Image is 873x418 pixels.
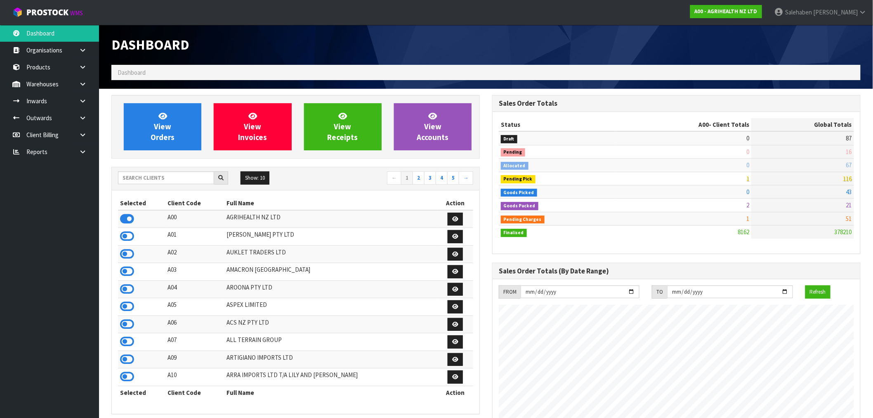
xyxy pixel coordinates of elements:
[224,368,437,386] td: ARRA IMPORTS LTD T/A LILY AND [PERSON_NAME]
[165,210,224,228] td: A00
[118,197,165,210] th: Selected
[165,333,224,351] td: A07
[214,103,291,150] a: ViewInvoices
[224,280,437,298] td: AROONA PTY LTD
[70,9,83,17] small: WMS
[417,111,448,142] span: View Accounts
[746,161,749,169] span: 0
[751,118,854,131] th: Global Totals
[165,316,224,333] td: A06
[501,189,537,197] span: Goods Picked
[746,148,749,156] span: 0
[501,216,545,224] span: Pending Charges
[846,134,852,142] span: 87
[805,285,831,299] button: Refresh
[224,210,437,228] td: AGRIHEALTH NZ LTD
[241,171,269,185] button: Show: 10
[413,171,425,185] a: 2
[437,386,473,399] th: Action
[165,351,224,368] td: A09
[499,267,854,275] h3: Sales Order Totals (By Date Range)
[846,148,852,156] span: 16
[501,148,525,157] span: Pending
[846,161,852,169] span: 67
[652,285,667,299] div: TO
[124,103,201,150] a: ViewOrders
[387,171,401,185] a: ←
[111,36,189,53] span: Dashboard
[695,8,757,15] strong: A00 - AGRIHEALTH NZ LTD
[238,111,267,142] span: View Invoices
[165,280,224,298] td: A04
[813,8,858,16] span: [PERSON_NAME]
[224,245,437,263] td: AUKLET TRADERS LTD
[26,7,68,18] span: ProStock
[401,171,413,185] a: 1
[459,171,473,185] a: →
[746,215,749,223] span: 1
[501,229,527,237] span: Finalised
[436,171,448,185] a: 4
[746,201,749,209] span: 2
[224,298,437,316] td: ASPEX LIMITED
[394,103,472,150] a: ViewAccounts
[224,263,437,281] td: AMACRON [GEOGRAPHIC_DATA]
[501,175,536,183] span: Pending Pick
[118,171,214,184] input: Search clients
[224,197,437,210] th: Full Name
[698,121,709,128] span: A00
[165,228,224,246] td: A01
[151,111,175,142] span: View Orders
[499,118,616,131] th: Status
[224,228,437,246] td: [PERSON_NAME] PTY LTD
[118,69,146,76] span: Dashboard
[738,228,749,236] span: 8162
[165,197,224,210] th: Client Code
[165,263,224,281] td: A03
[224,386,437,399] th: Full Name
[499,285,521,299] div: FROM
[224,316,437,333] td: ACS NZ PTY LTD
[165,298,224,316] td: A05
[746,188,749,196] span: 0
[224,351,437,368] td: ARTIGIANO IMPORTS LTD
[165,245,224,263] td: A02
[165,368,224,386] td: A10
[437,197,473,210] th: Action
[690,5,762,18] a: A00 - AGRIHEALTH NZ LTD
[785,8,812,16] span: Salehaben
[118,386,165,399] th: Selected
[424,171,436,185] a: 3
[746,134,749,142] span: 0
[746,175,749,183] span: 1
[501,135,517,143] span: Draft
[224,333,437,351] td: ALL TERRAIN GROUP
[447,171,459,185] a: 5
[501,202,538,210] span: Goods Packed
[846,188,852,196] span: 43
[843,175,852,183] span: 116
[846,215,852,223] span: 51
[304,103,382,150] a: ViewReceipts
[846,201,852,209] span: 21
[499,100,854,107] h3: Sales Order Totals
[328,111,358,142] span: View Receipts
[302,171,473,186] nav: Page navigation
[12,7,23,17] img: cube-alt.png
[501,162,529,170] span: Allocated
[165,386,224,399] th: Client Code
[835,228,852,236] span: 378210
[616,118,752,131] th: - Client Totals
